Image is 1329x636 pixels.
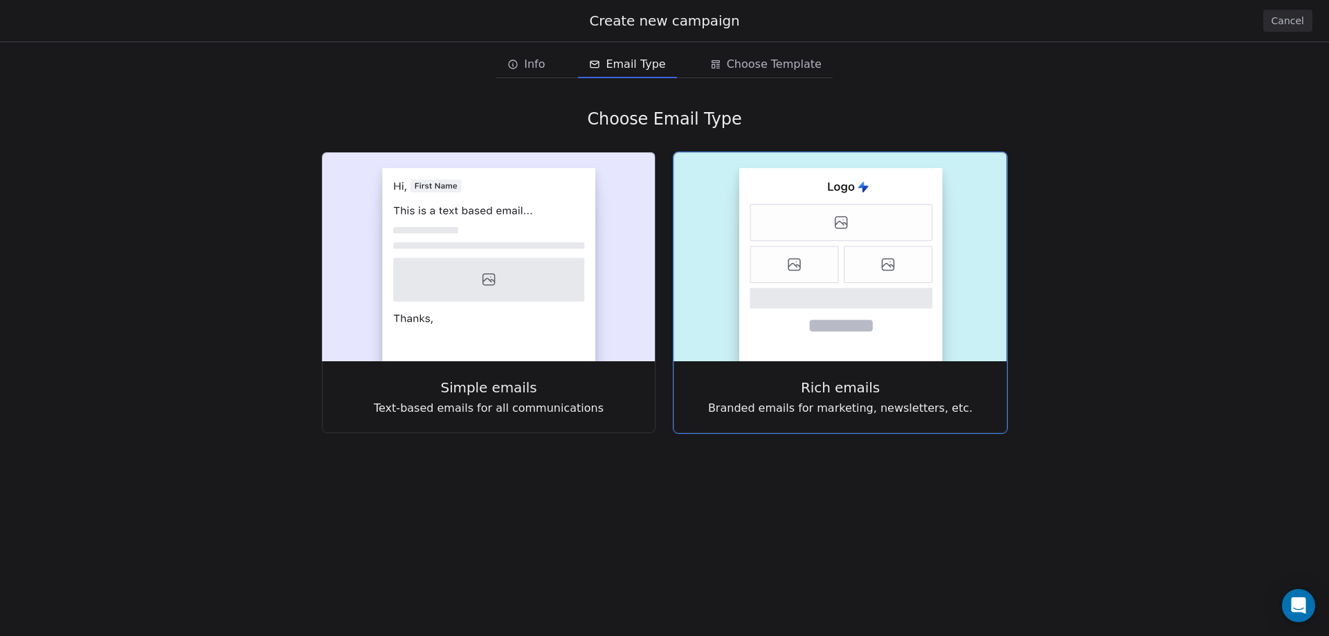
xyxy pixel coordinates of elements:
div: Create new campaign [17,11,1312,30]
span: Simple emails [441,378,537,397]
span: Email Type [606,56,665,73]
span: Info [524,56,545,73]
span: Text-based emails for all communications [374,400,604,417]
button: Cancel [1263,10,1312,32]
span: Rich emails [801,378,880,397]
span: Choose Template [727,56,822,73]
span: Branded emails for marketing, newsletters, etc. [708,400,973,417]
div: email creation steps [496,51,833,78]
div: Choose Email Type [321,109,1008,129]
div: Open Intercom Messenger [1282,589,1315,622]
